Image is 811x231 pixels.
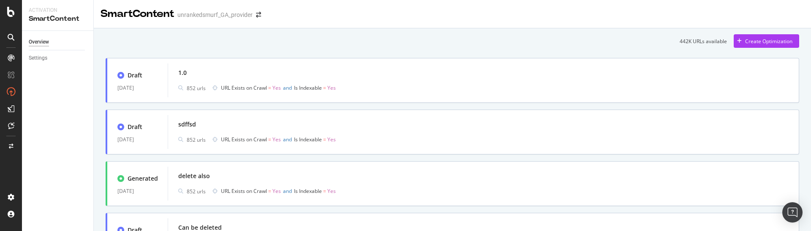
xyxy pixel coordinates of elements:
[128,71,142,80] div: Draft
[323,187,326,195] span: =
[283,187,292,195] span: and
[221,187,267,195] span: URL Exists on Crawl
[272,187,281,195] span: Yes
[187,188,206,195] div: 852 urls
[294,187,322,195] span: Is Indexable
[101,7,174,21] div: SmartContent
[283,136,292,143] span: and
[283,84,292,91] span: and
[187,136,206,143] div: 852 urls
[327,187,336,195] span: Yes
[268,187,271,195] span: =
[29,38,49,47] div: Overview
[327,136,336,143] span: Yes
[178,69,187,77] div: 1.0
[782,202,803,223] div: Open Intercom Messenger
[117,135,158,145] div: [DATE]
[128,174,158,183] div: Generated
[680,38,727,45] div: 442K URLs available
[117,186,158,196] div: [DATE]
[29,54,87,63] a: Settings
[294,84,322,91] span: Is Indexable
[29,54,47,63] div: Settings
[29,14,87,24] div: SmartContent
[178,120,196,129] div: sdffsd
[221,84,267,91] span: URL Exists on Crawl
[323,136,326,143] span: =
[268,84,271,91] span: =
[745,38,792,45] div: Create Optimization
[272,136,281,143] span: Yes
[268,136,271,143] span: =
[221,136,267,143] span: URL Exists on Crawl
[128,123,142,131] div: Draft
[177,11,253,19] div: unrankedsmurf_GA_provider
[327,84,336,91] span: Yes
[29,7,87,14] div: Activation
[272,84,281,91] span: Yes
[187,85,206,92] div: 852 urls
[117,83,158,93] div: [DATE]
[29,38,87,47] a: Overview
[323,84,326,91] span: =
[178,172,210,180] div: delete also
[256,12,261,18] div: arrow-right-arrow-left
[734,34,799,48] button: Create Optimization
[294,136,322,143] span: Is Indexable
